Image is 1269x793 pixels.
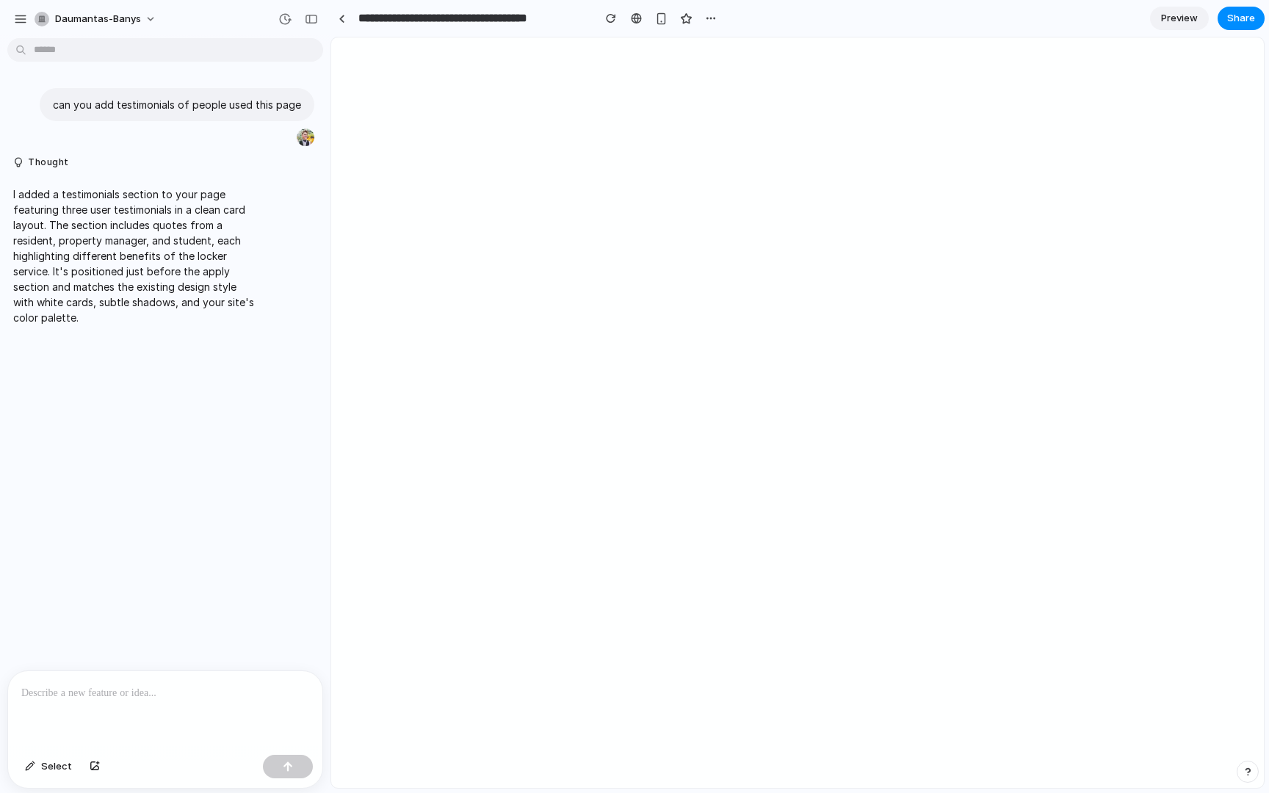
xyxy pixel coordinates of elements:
[1150,7,1209,30] a: Preview
[29,7,164,31] button: daumantas-banys
[53,97,301,112] p: can you add testimonials of people used this page
[1227,11,1255,26] span: Share
[1161,11,1198,26] span: Preview
[18,755,79,778] button: Select
[1218,7,1265,30] button: Share
[41,759,72,774] span: Select
[55,12,141,26] span: daumantas-banys
[13,187,258,325] p: I added a testimonials section to your page featuring three user testimonials in a clean card lay...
